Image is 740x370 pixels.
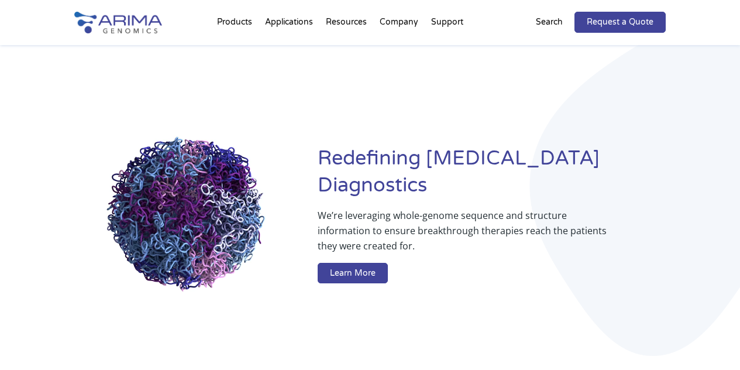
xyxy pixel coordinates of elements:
[574,12,666,33] a: Request a Quote
[318,263,388,284] a: Learn More
[318,208,619,263] p: We’re leveraging whole-genome sequence and structure information to ensure breakthrough therapies...
[536,15,563,30] p: Search
[74,12,162,33] img: Arima-Genomics-logo
[318,145,666,208] h1: Redefining [MEDICAL_DATA] Diagnostics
